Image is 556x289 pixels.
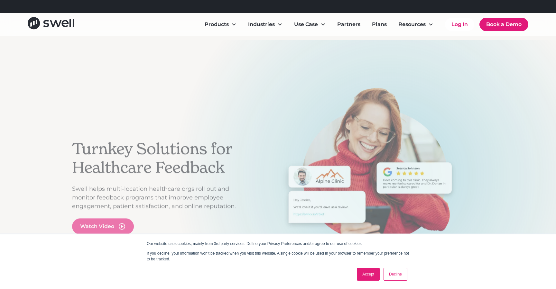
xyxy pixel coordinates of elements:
[147,241,409,247] p: Our website uses cookies, mainly from 3rd party services. Define your Privacy Preferences and/or ...
[248,21,275,28] div: Industries
[445,18,474,31] a: Log In
[28,17,74,32] a: home
[479,18,528,31] a: Book a Demo
[393,18,439,31] div: Resources
[289,18,331,31] div: Use Case
[80,222,114,230] div: Watch Video
[147,250,409,262] p: If you decline, your information won’t be tracked when you visit this website. A single cookie wi...
[199,18,242,31] div: Products
[252,87,484,266] div: 1 of 3
[398,21,426,28] div: Resources
[294,21,318,28] div: Use Case
[367,18,392,31] a: Plans
[72,185,246,211] p: Swell helps multi-location healthcare orgs roll out and monitor feedback programs that improve em...
[357,268,380,281] a: Accept
[72,140,246,177] h2: Turnkey Solutions for Healthcare Feedback
[252,87,484,286] div: carousel
[243,18,288,31] div: Industries
[205,21,229,28] div: Products
[332,18,366,31] a: Partners
[72,218,134,234] a: open lightbox
[384,268,407,281] a: Decline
